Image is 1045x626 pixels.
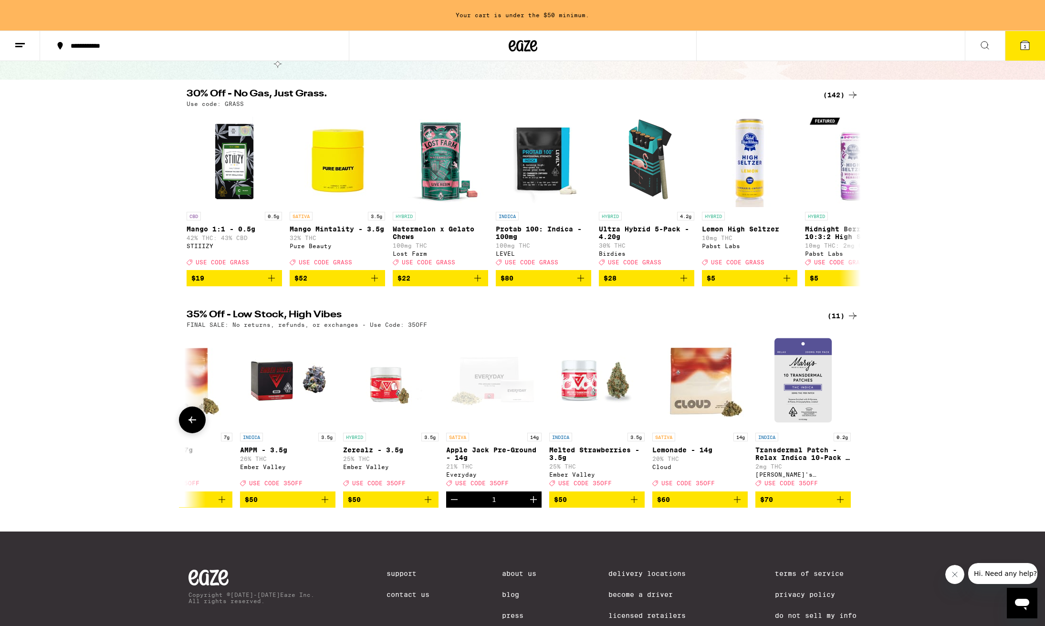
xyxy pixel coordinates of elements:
[502,570,536,577] a: About Us
[397,274,410,282] span: $22
[393,270,488,286] button: Add to bag
[137,464,232,470] div: Cloud
[393,212,416,220] p: HYBRID
[627,433,645,441] p: 3.5g
[549,491,645,508] button: Add to bag
[1005,31,1045,61] button: 1
[393,242,488,249] p: 100mg THC
[805,250,900,257] div: Pabst Labs
[352,480,406,487] span: USE CODE 35OFF
[249,480,303,487] span: USE CODE 35OFF
[187,89,812,101] h2: 30% Off - No Gas, Just Grass.
[599,225,694,240] p: Ultra Hybrid 5-Pack - 4.20g
[755,333,851,428] img: Mary's Medicinals - Transdermal Patch - Relax Indica 10-Pack - 200mg
[805,112,900,207] img: Pabst Labs - Midnight Berries 10:3:2 High Seltzer
[599,242,694,249] p: 30% THC
[137,446,232,454] p: Lemonade - 7g
[814,259,867,265] span: USE CODE GRASS
[137,333,232,491] a: Open page for Lemonade - 7g from Cloud
[677,212,694,220] p: 4.2g
[661,480,715,487] span: USE CODE 35OFF
[421,433,439,441] p: 3.5g
[608,612,703,619] a: Licensed Retailers
[711,259,764,265] span: USE CODE GRASS
[187,310,812,322] h2: 35% Off - Low Stock, High Vibes
[290,243,385,249] div: Pure Beauty
[187,112,282,270] a: Open page for Mango 1:1 - 0.5g from STIIIZY
[446,471,542,478] div: Everyday
[502,591,536,598] a: Blog
[387,570,429,577] a: Support
[652,491,748,508] button: Add to bag
[187,112,282,207] img: STIIIZY - Mango 1:1 - 0.5g
[496,112,591,207] img: LEVEL - Protab 100: Indica - 100mg
[657,496,670,503] span: $60
[318,433,335,441] p: 3.5g
[496,112,591,270] a: Open page for Protab 100: Indica - 100mg from LEVEL
[187,101,244,107] p: Use code: GRASS
[294,274,307,282] span: $52
[290,112,385,207] img: Pure Beauty - Mango Mintality - 3.5g
[496,225,591,240] p: Protab 100: Indica - 100mg
[599,112,694,270] a: Open page for Ultra Hybrid 5-Pack - 4.20g from Birdies
[1024,43,1026,49] span: 1
[187,322,427,328] p: FINAL SALE: No returns, refunds, or exchanges - Use Code: 35OFF
[755,491,851,508] button: Add to bag
[393,112,488,207] img: Lost Farm - Watermelon x Gelato Chews
[505,259,558,265] span: USE CODE GRASS
[702,243,797,249] div: Pabst Labs
[702,235,797,241] p: 10mg THC
[240,464,335,470] div: Ember Valley
[343,456,439,462] p: 25% THC
[446,463,542,469] p: 21% THC
[755,463,851,469] p: 2mg THC
[240,433,263,441] p: INDICA
[496,212,519,220] p: INDICA
[652,333,748,428] img: Cloud - Lemonade - 14g
[827,310,858,322] a: (11)
[733,433,748,441] p: 14g
[402,259,455,265] span: USE CODE GRASS
[652,333,748,491] a: Open page for Lemonade - 14g from Cloud
[604,274,617,282] span: $28
[608,591,703,598] a: Become a Driver
[558,480,612,487] span: USE CODE 35OFF
[240,491,335,508] button: Add to bag
[608,259,661,265] span: USE CODE GRASS
[599,250,694,257] div: Birdies
[368,212,385,220] p: 3.5g
[823,89,858,101] div: (142)
[810,274,818,282] span: $5
[187,243,282,249] div: STIIIZY
[755,471,851,478] div: [PERSON_NAME]'s Medicinals
[496,242,591,249] p: 100mg THC
[805,242,900,249] p: 10mg THC: 2mg CBD
[343,433,366,441] p: HYBRID
[240,456,335,462] p: 26% THC
[968,563,1037,584] iframe: Message from company
[702,225,797,233] p: Lemon High Seltzer
[393,112,488,270] a: Open page for Watermelon x Gelato Chews from Lost Farm
[299,259,352,265] span: USE CODE GRASS
[343,491,439,508] button: Add to bag
[387,591,429,598] a: Contact Us
[187,235,282,241] p: 42% THC: 43% CBD
[549,433,572,441] p: INDICA
[137,333,232,428] img: Cloud - Lemonade - 7g
[775,570,857,577] a: Terms of Service
[652,446,748,454] p: Lemonade - 14g
[707,274,715,282] span: $5
[805,225,900,240] p: Midnight Berries 10:3:2 High Seltzer
[755,446,851,461] p: Transdermal Patch - Relax Indica 10-Pack - 200mg
[265,212,282,220] p: 0.5g
[343,333,439,428] img: Ember Valley - Zerealz - 3.5g
[702,112,797,207] img: Pabst Labs - Lemon High Seltzer
[137,491,232,508] button: Add to bag
[755,433,778,441] p: INDICA
[290,270,385,286] button: Add to bag
[348,496,361,503] span: $50
[187,225,282,233] p: Mango 1:1 - 0.5g
[496,250,591,257] div: LEVEL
